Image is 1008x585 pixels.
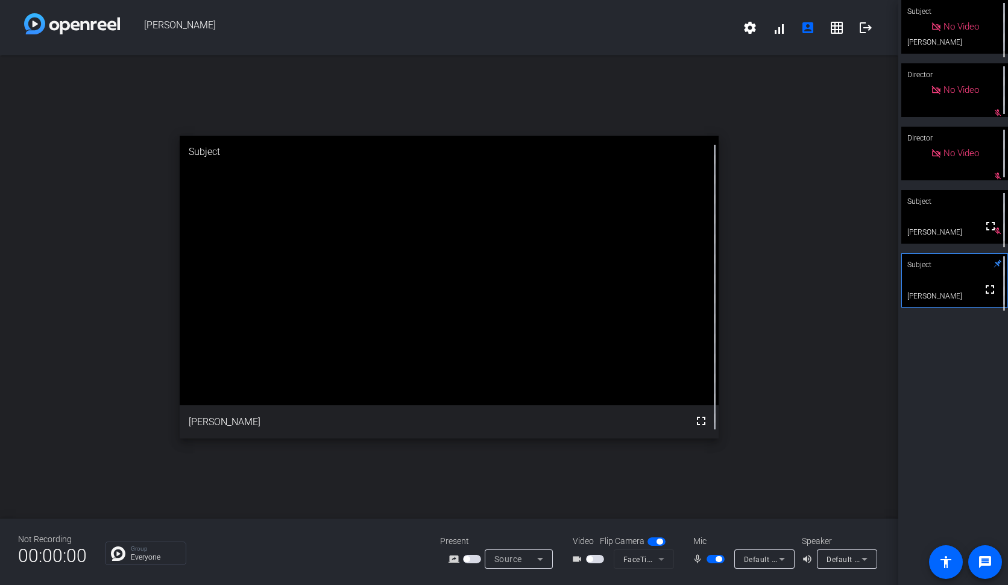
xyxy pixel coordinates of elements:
[694,414,708,428] mat-icon: fullscreen
[983,219,998,233] mat-icon: fullscreen
[131,546,180,552] p: Group
[978,555,992,569] mat-icon: message
[681,535,802,548] div: Mic
[573,535,594,548] span: Video
[830,21,844,35] mat-icon: grid_on
[744,554,899,564] span: Default - MacBook Pro Microphone (Built-in)
[802,552,816,566] mat-icon: volume_up
[943,148,979,159] span: No Video
[827,554,972,564] span: Default - MacBook Pro Speakers (Built-in)
[440,535,561,548] div: Present
[939,555,953,569] mat-icon: accessibility
[901,190,1008,213] div: Subject
[692,552,707,566] mat-icon: mic_none
[18,541,87,571] span: 00:00:00
[943,21,979,32] span: No Video
[764,13,793,42] button: signal_cellular_alt
[801,21,815,35] mat-icon: account_box
[901,253,1008,276] div: Subject
[120,13,736,42] span: [PERSON_NAME]
[943,84,979,95] span: No Video
[111,546,125,561] img: Chat Icon
[131,554,180,561] p: Everyone
[858,21,873,35] mat-icon: logout
[743,21,757,35] mat-icon: settings
[180,136,719,168] div: Subject
[983,282,997,297] mat-icon: fullscreen
[572,552,586,566] mat-icon: videocam_outline
[600,535,644,548] span: Flip Camera
[449,552,463,566] mat-icon: screen_share_outline
[901,63,1008,86] div: Director
[18,533,87,546] div: Not Recording
[24,13,120,34] img: white-gradient.svg
[494,554,522,564] span: Source
[802,535,874,548] div: Speaker
[901,127,1008,150] div: Director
